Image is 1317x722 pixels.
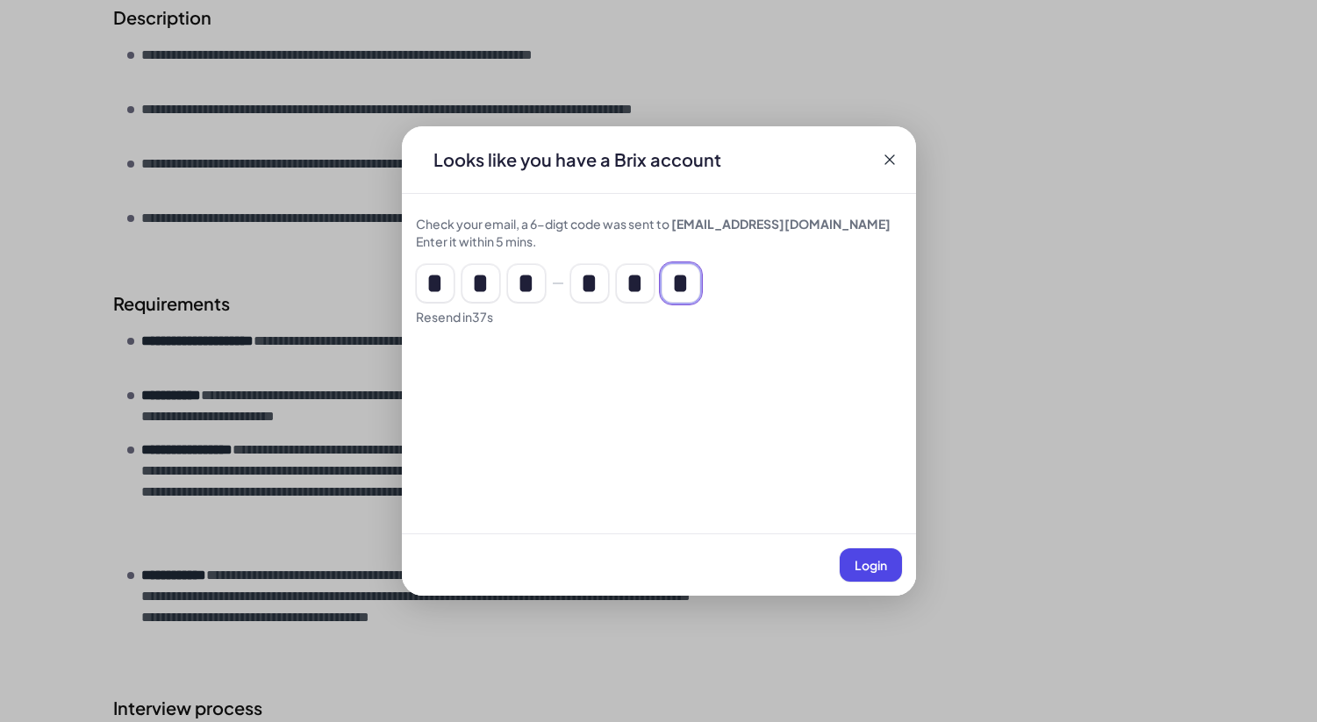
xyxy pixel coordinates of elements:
button: Login [840,548,902,582]
span: [EMAIL_ADDRESS][DOMAIN_NAME] [671,216,891,232]
div: Check your email, a 6-digt code was sent to Enter it within 5 mins. [416,215,902,250]
span: Login [855,557,887,573]
div: Looks like you have a Brix account [419,147,735,172]
div: Resend in 37 s [416,308,902,325]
